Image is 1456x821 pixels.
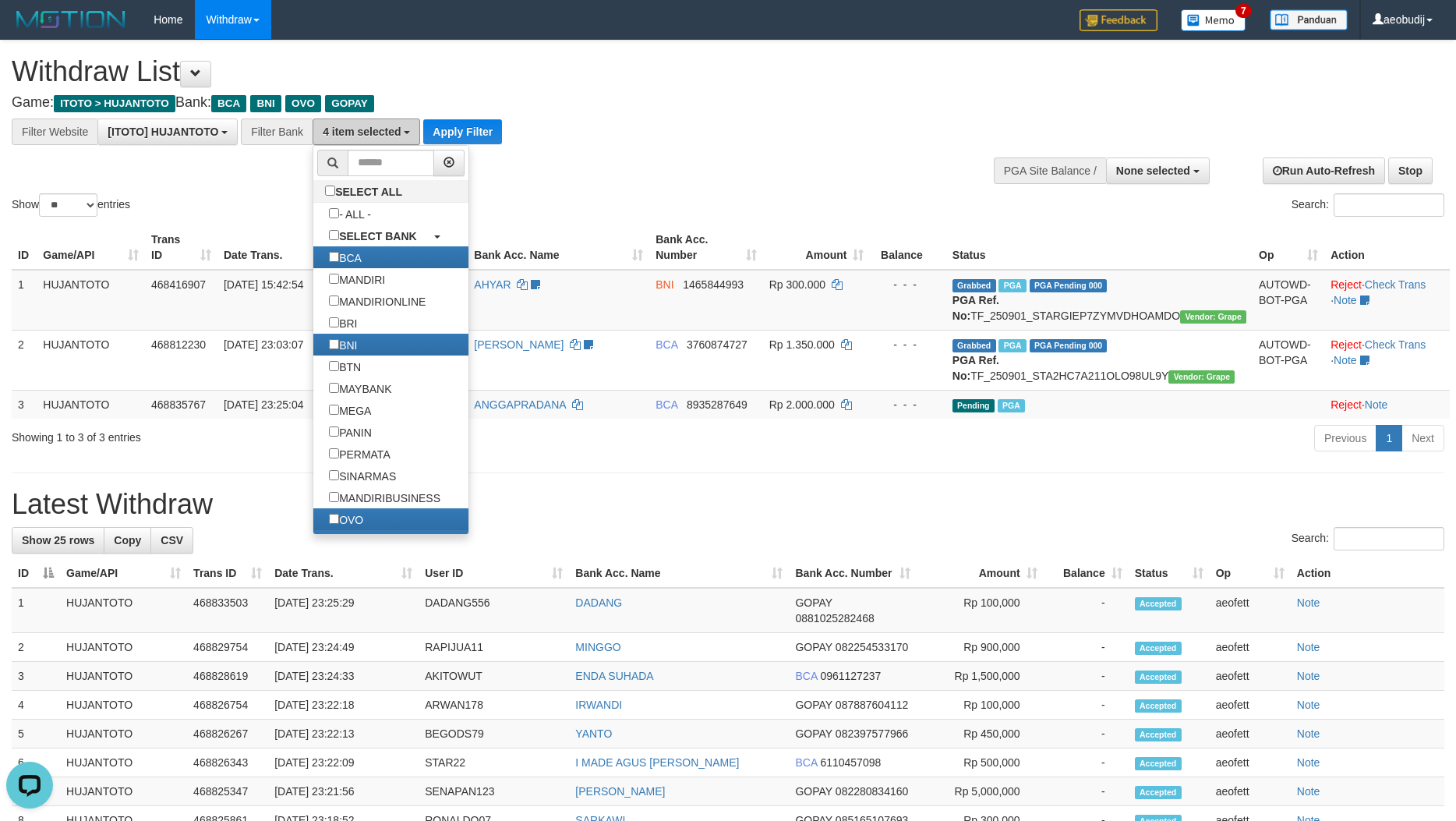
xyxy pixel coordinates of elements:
[12,193,130,217] label: Show entries
[575,756,739,769] a: I MADE AGUS [PERSON_NAME]
[313,225,468,246] a: SELECT BANK
[683,278,744,291] span: Copy 1465844993 to clipboard
[224,278,303,291] span: [DATE] 15:42:54
[1263,157,1385,184] a: Run Auto-Refresh
[187,633,268,662] td: 468829754
[329,426,339,437] input: PANIN
[1388,157,1433,184] a: Stop
[187,559,268,588] th: Trans ID: activate to sort column ascending
[1324,270,1450,331] td: · ·
[12,95,955,111] h4: Game: Bank:
[329,208,339,218] input: - ALL -
[1044,662,1129,691] td: -
[187,691,268,720] td: 468826754
[329,383,339,393] input: MAYBANK
[474,398,565,411] a: ANGGAPRADANA
[313,119,420,145] button: 4 item selected
[1334,527,1444,550] input: Search:
[687,398,747,411] span: Copy 8935287649 to clipboard
[820,670,881,682] span: Copy 0961127237 to clipboard
[1376,425,1402,451] a: 1
[836,699,908,711] span: Copy 087887604112 to clipboard
[952,354,999,382] b: PGA Ref. No:
[419,720,569,748] td: BEGODS79
[1030,279,1108,292] span: PGA Pending
[1135,671,1182,684] span: Accepted
[325,186,335,196] input: SELECT ALL
[419,559,569,588] th: User ID: activate to sort column ascending
[1210,691,1291,720] td: aeofett
[313,487,456,508] label: MANDIRIBUSINESS
[313,334,373,356] label: BNI
[187,720,268,748] td: 468826267
[1168,370,1235,384] span: Vendor URL: https://settle31.1velocity.biz
[1324,330,1450,390] td: · ·
[241,119,313,145] div: Filter Bank
[795,596,832,609] span: GOPAY
[329,405,339,415] input: MEGA
[268,720,419,748] td: [DATE] 23:22:13
[789,559,916,588] th: Bank Acc. Number: activate to sort column ascending
[329,492,339,502] input: MANDIRIBUSINESS
[329,317,339,327] input: BRI
[329,274,339,284] input: MANDIRI
[687,338,747,351] span: Copy 3760874727 to clipboard
[1292,527,1444,550] label: Search:
[1365,278,1426,291] a: Check Trans
[60,588,187,633] td: HUJANTOTO
[952,339,996,352] span: Grabbed
[1314,425,1376,451] a: Previous
[1135,757,1182,770] span: Accepted
[268,748,419,777] td: [DATE] 23:22:09
[313,530,392,552] label: GOPAY
[12,423,595,445] div: Showing 1 to 3 of 3 entries
[1210,777,1291,806] td: aeofett
[104,527,151,554] a: Copy
[329,448,339,458] input: PERMATA
[1044,720,1129,748] td: -
[313,356,376,377] label: BTN
[12,489,1444,520] h1: Latest Withdraw
[151,278,206,291] span: 468416907
[569,559,789,588] th: Bank Acc. Name: activate to sort column ascending
[769,398,835,411] span: Rp 2.000.000
[474,278,511,291] a: AHYAR
[60,662,187,691] td: HUJANTOTO
[575,670,653,682] a: ENDA SUHADA
[1297,641,1320,653] a: Note
[250,95,281,112] span: BNI
[1135,642,1182,655] span: Accepted
[12,720,60,748] td: 5
[329,514,339,524] input: OVO
[313,421,387,443] label: PANIN
[187,662,268,691] td: 468828619
[795,756,817,769] span: BCA
[60,777,187,806] td: HUJANTOTO
[1030,339,1108,352] span: PGA Pending
[419,588,569,633] td: DADANG556
[1324,390,1450,419] td: ·
[656,398,677,411] span: BCA
[313,203,387,225] label: - ALL -
[151,398,206,411] span: 468835767
[60,748,187,777] td: HUJANTOTO
[917,633,1044,662] td: Rp 900,000
[217,225,337,270] th: Date Trans.: activate to sort column descending
[1210,748,1291,777] td: aeofett
[37,390,145,419] td: HUJANTOTO
[836,727,908,740] span: Copy 082397577966 to clipboard
[12,119,97,145] div: Filter Website
[1324,225,1450,270] th: Action
[39,193,97,217] select: Showentries
[1181,9,1246,31] img: Button%20Memo.svg
[795,670,817,682] span: BCA
[268,588,419,633] td: [DATE] 23:25:29
[1210,720,1291,748] td: aeofett
[1401,425,1444,451] a: Next
[1080,9,1157,31] img: Feedback.jpg
[268,559,419,588] th: Date Trans.: activate to sort column ascending
[1297,670,1320,682] a: Note
[795,699,832,711] span: GOPAY
[419,662,569,691] td: AKITOWUT
[285,95,321,112] span: OVO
